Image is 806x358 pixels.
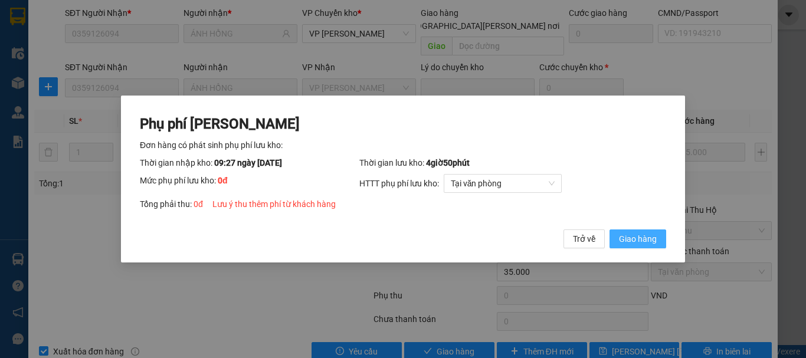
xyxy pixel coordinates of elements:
[140,139,666,152] div: Đơn hàng có phát sinh phụ phí lưu kho:
[194,199,203,209] span: 0 đ
[563,229,605,248] button: Trở về
[573,232,595,245] span: Trở về
[140,116,300,132] span: Phụ phí [PERSON_NAME]
[140,198,666,211] div: Tổng phải thu:
[619,232,657,245] span: Giao hàng
[212,199,336,209] span: Lưu ý thu thêm phí từ khách hàng
[426,158,470,167] span: 4 giờ 50 phút
[451,175,555,192] span: Tại văn phòng
[214,158,282,167] span: 09:27 ngày [DATE]
[359,174,666,193] div: HTTT phụ phí lưu kho:
[359,156,666,169] div: Thời gian lưu kho:
[140,174,359,193] div: Mức phụ phí lưu kho:
[610,229,666,248] button: Giao hàng
[140,156,359,169] div: Thời gian nhập kho:
[218,176,228,185] span: 0 đ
